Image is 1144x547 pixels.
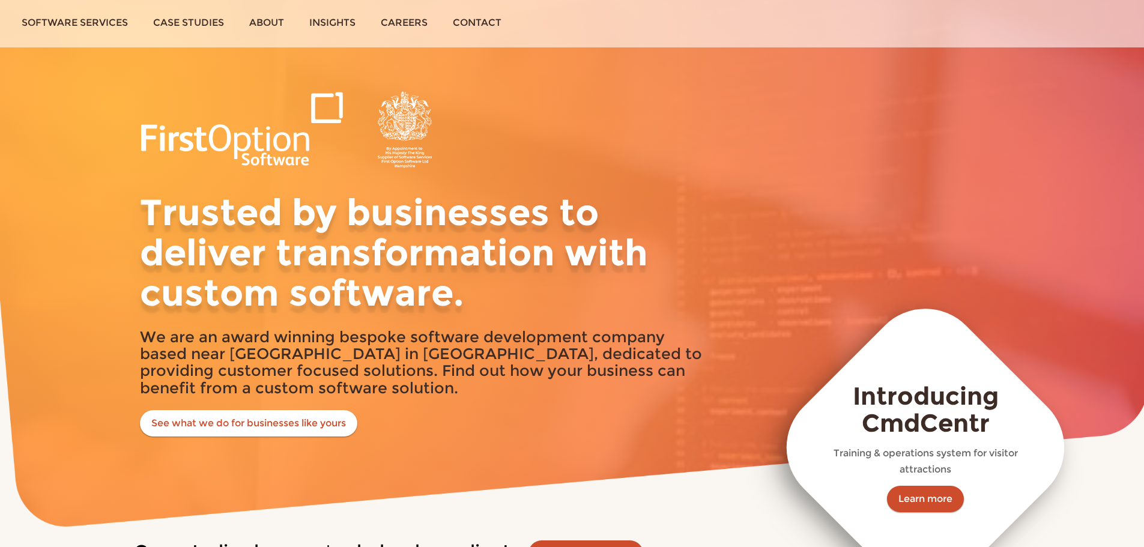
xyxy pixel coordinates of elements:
[140,328,710,396] h2: We are an award winning bespoke software development company based near [GEOGRAPHIC_DATA] in [GEO...
[140,192,710,312] h1: Trusted by businesses to deliver transformation with custom software.
[140,410,357,437] a: See what we do for businesses like yours
[887,486,964,512] a: Learn more
[140,91,440,168] img: logowarrantside.png
[820,382,1032,437] h3: Introducing CmdCentr
[820,445,1032,478] p: Training & operations system for visitor attractions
